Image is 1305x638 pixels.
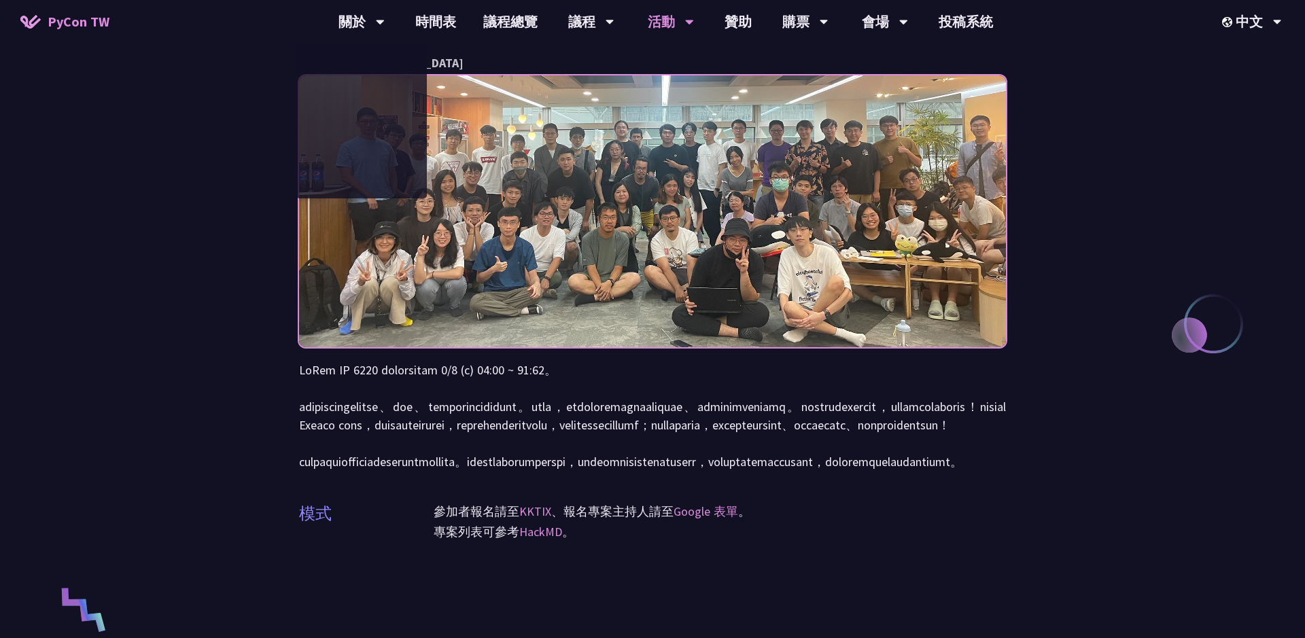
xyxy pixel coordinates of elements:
img: Photo of PyCon Taiwan Sprints [299,39,1006,384]
a: PyCon TW [7,5,123,39]
a: PyCon [GEOGRAPHIC_DATA] [296,47,427,79]
a: Google 表單 [674,503,738,519]
img: Home icon of PyCon TW 2025 [20,15,41,29]
span: PyCon TW [48,12,109,32]
p: LoRem IP 6220 dolorsitam 0/8 (c) 04:00 ~ 91:62。 adipiscingelitse、doe、temporincididunt。utla，etdolo... [299,361,1006,471]
p: 專案列表可參考 。 [434,522,1006,542]
a: KKTIX [519,503,551,519]
a: HackMD [519,524,562,539]
p: 模式 [299,501,332,526]
p: 參加者報名請至 、報名專案主持人請至 。 [434,501,1006,522]
img: Locale Icon [1222,17,1236,27]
